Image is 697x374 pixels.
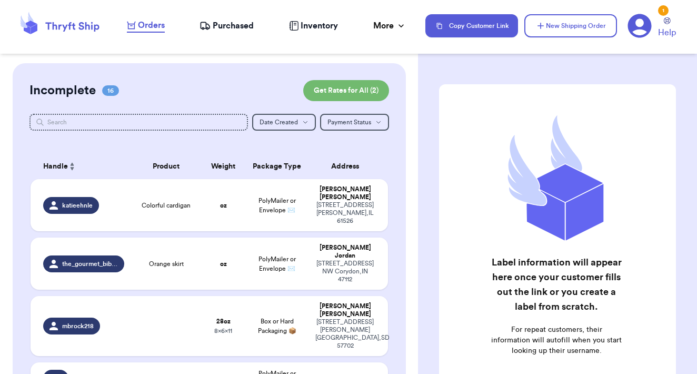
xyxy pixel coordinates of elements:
[491,255,622,314] h2: Label information will appear here once your customer fills out the link or you create a label fr...
[29,114,248,131] input: Search
[425,14,518,37] button: Copy Customer Link
[62,260,118,268] span: the_gourmet_bibliophile
[658,17,676,39] a: Help
[524,14,617,37] button: New Shipping Order
[220,261,227,267] strong: oz
[301,19,338,32] span: Inventory
[373,19,406,32] div: More
[220,202,227,209] strong: oz
[320,114,389,131] button: Payment Status
[213,19,254,32] span: Purchased
[29,82,96,99] h2: Incomplete
[315,302,375,318] div: [PERSON_NAME] [PERSON_NAME]
[289,19,338,32] a: Inventory
[315,185,375,201] div: [PERSON_NAME] [PERSON_NAME]
[258,198,296,213] span: PolyMailer or Envelope ✉️
[303,80,389,101] button: Get Rates for All (2)
[658,26,676,39] span: Help
[202,154,245,179] th: Weight
[43,161,68,172] span: Handle
[258,318,296,334] span: Box or Hard Packaging 📦
[149,260,184,268] span: Orange skirt
[315,201,375,225] div: [STREET_ADDRESS] [PERSON_NAME] , IL 61526
[214,328,232,334] span: 8 x 6 x 11
[138,19,165,32] span: Orders
[245,154,309,179] th: Package Type
[315,260,375,283] div: [STREET_ADDRESS] NW Corydon , IN 47112
[127,19,165,33] a: Orders
[131,154,202,179] th: Product
[628,14,652,38] a: 1
[142,201,191,210] span: Colorful cardigan
[327,119,371,125] span: Payment Status
[216,318,231,324] strong: 28 oz
[491,324,622,356] p: For repeat customers, their information will autofill when you start looking up their username.
[252,114,316,131] button: Date Created
[315,318,375,350] div: [STREET_ADDRESS][PERSON_NAME] [GEOGRAPHIC_DATA] , SD 57702
[309,154,387,179] th: Address
[258,256,296,272] span: PolyMailer or Envelope ✉️
[62,201,93,210] span: katieehnle
[658,5,669,16] div: 1
[102,85,119,96] span: 16
[62,322,94,330] span: mbrock218
[68,160,76,173] button: Sort ascending
[315,244,375,260] div: [PERSON_NAME] Jordan
[260,119,298,125] span: Date Created
[200,19,254,32] a: Purchased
